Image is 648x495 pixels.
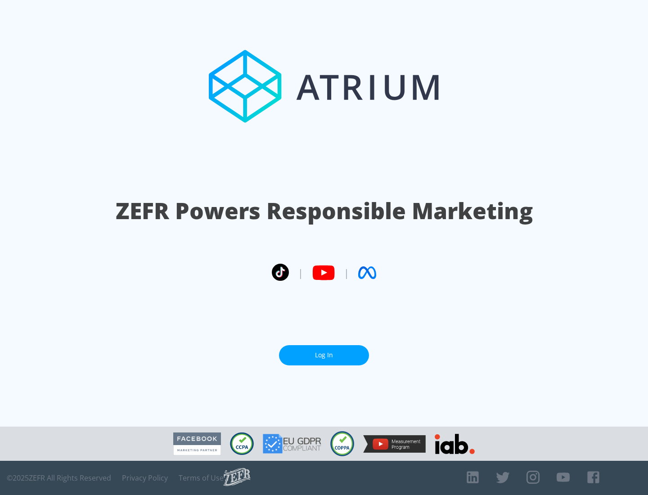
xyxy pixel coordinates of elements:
img: YouTube Measurement Program [363,435,426,453]
img: GDPR Compliant [263,434,321,454]
a: Terms of Use [179,473,224,482]
a: Log In [279,345,369,365]
img: COPPA Compliant [330,431,354,456]
span: | [298,266,303,279]
img: Facebook Marketing Partner [173,432,221,455]
img: CCPA Compliant [230,432,254,455]
img: IAB [435,434,475,454]
h1: ZEFR Powers Responsible Marketing [116,195,533,226]
a: Privacy Policy [122,473,168,482]
span: | [344,266,349,279]
span: © 2025 ZEFR All Rights Reserved [7,473,111,482]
